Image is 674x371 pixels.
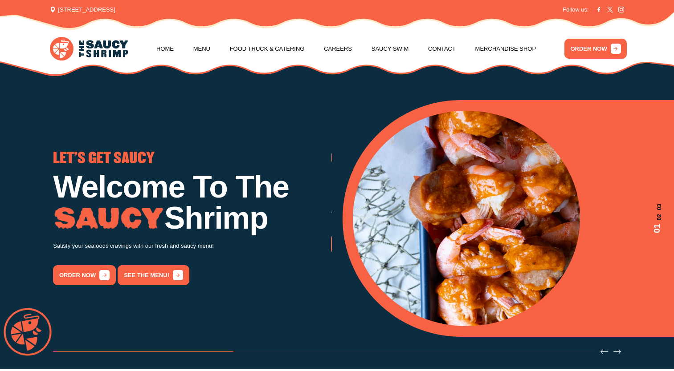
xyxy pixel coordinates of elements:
span: GO THE WHOLE NINE YARDS [331,152,492,166]
div: 1 / 3 [53,152,331,285]
a: order now [331,234,394,254]
span: 03 [651,204,664,210]
div: 1 / 3 [353,111,663,326]
a: Food Truck & Catering [230,32,305,66]
a: Menu [193,32,210,66]
a: Contact [428,32,456,66]
h1: Low Country Boil [331,172,609,203]
img: logo [50,37,128,60]
p: Try our famous Whole Nine Yards sauce! The recipe is our secret! [331,210,609,220]
span: LET'S GET SAUCY [53,152,155,166]
a: Careers [324,32,352,66]
div: 2 / 3 [331,152,609,254]
a: Saucy Swim [372,32,409,66]
a: Home [156,32,174,66]
p: Satisfy your seafoods cravings with our fresh and saucy menu! [53,241,331,251]
button: Previous slide [600,348,608,355]
a: Merchandise Shop [475,32,536,66]
span: [STREET_ADDRESS] [50,5,115,14]
h1: Welcome To The Shrimp [53,172,331,234]
span: 02 [651,214,664,220]
button: Next slide [613,348,621,355]
a: ORDER NOW [564,39,627,59]
span: Follow us: [563,5,589,14]
span: 01 [651,224,664,233]
a: order now [53,265,116,285]
a: See the menu! [118,265,189,285]
img: Image [53,207,164,230]
img: Banner Image [353,111,580,326]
